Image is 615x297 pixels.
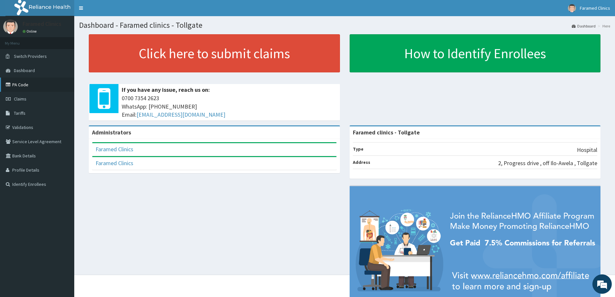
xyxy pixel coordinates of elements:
[596,23,610,29] li: Here
[106,3,121,19] div: Minimize live chat window
[34,36,108,45] div: Chat with us now
[353,159,370,165] b: Address
[23,29,38,34] a: Online
[350,34,601,72] a: How to Identify Enrollees
[3,19,18,34] img: User Image
[122,86,210,93] b: If you have any issue, reach us on:
[23,21,61,27] p: Faramed Clinics
[96,159,133,167] a: Faramed Clinics
[14,68,35,73] span: Dashboard
[568,4,576,12] img: User Image
[89,34,340,72] a: Click here to submit claims
[353,129,420,136] strong: Faramed clinics - Tollgate
[92,129,131,136] b: Administrators
[577,146,597,154] p: Hospital
[96,145,133,153] a: Faramed Clinics
[12,32,26,48] img: d_794563401_company_1708531726252_794563401
[122,94,337,119] span: 0700 7354 2623 WhatsApp: [PHONE_NUMBER] Email:
[79,21,610,29] h1: Dashboard - Faramed clinics - Tollgate
[14,96,26,102] span: Claims
[14,53,47,59] span: Switch Providers
[14,110,26,116] span: Tariffs
[137,111,225,118] a: [EMAIL_ADDRESS][DOMAIN_NAME]
[498,159,597,167] p: 2, Progress drive , off Ilo-Awela , Tollgate
[353,146,364,152] b: Type
[572,23,596,29] a: Dashboard
[3,176,123,199] textarea: Type your message and hit 'Enter'
[37,81,89,147] span: We're online!
[580,5,610,11] span: Faramed Clinics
